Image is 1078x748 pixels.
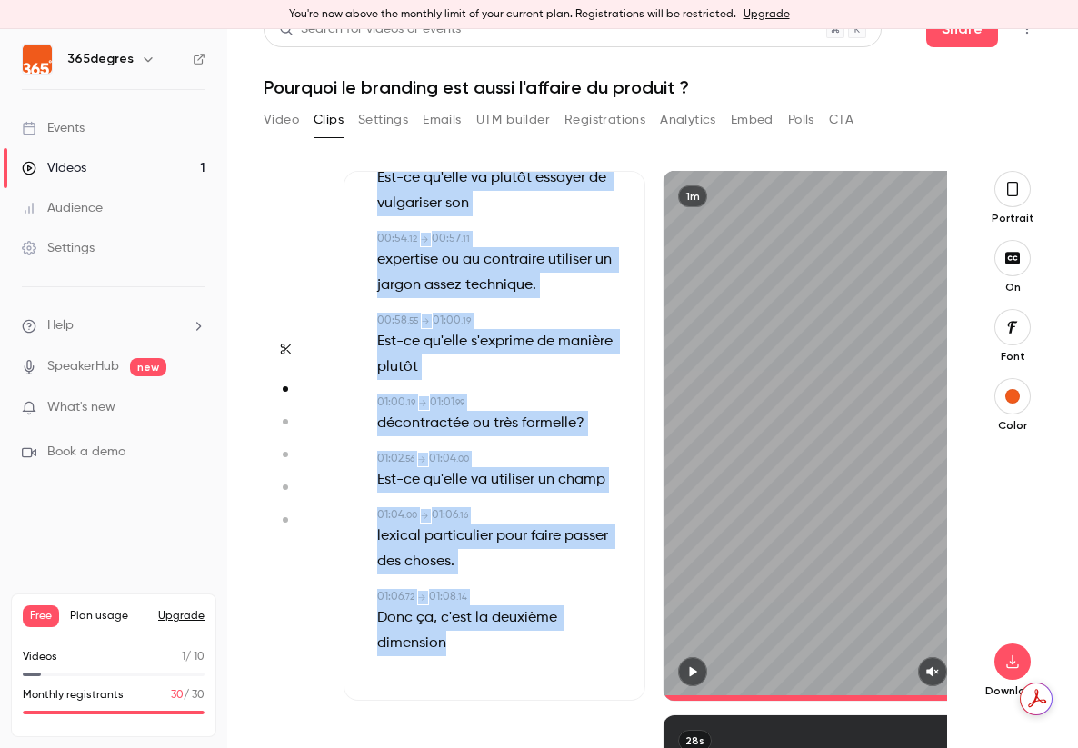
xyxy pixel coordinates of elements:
[23,687,124,703] p: Monthly registrants
[377,315,407,326] span: 00:58
[424,524,493,549] span: particulier
[473,411,490,436] span: ou
[430,397,454,408] span: 01:01
[429,592,456,603] span: 01:08
[433,315,461,326] span: 01:00
[744,7,790,22] a: Upgrade
[564,105,645,135] button: Registrations
[926,11,998,47] button: Share
[576,411,584,436] span: ?
[423,105,461,135] button: Emails
[491,467,534,493] span: utiliser
[429,454,456,464] span: 01:04
[983,418,1042,433] p: Color
[492,605,557,631] span: deuxième
[22,159,86,177] div: Videos
[983,280,1042,294] p: On
[377,467,420,493] span: Est-ce
[47,316,74,335] span: Help
[130,358,166,376] span: new
[377,329,420,354] span: Est-ce
[432,510,458,521] span: 01:06
[424,273,462,298] span: assez
[405,398,415,407] span: . 19
[522,411,576,436] span: formelle
[983,349,1042,364] p: Font
[424,329,467,354] span: qu'elle
[23,45,52,74] img: 365degres
[22,239,95,257] div: Settings
[1013,15,1042,44] button: Top Bar Actions
[531,524,561,549] span: faire
[67,50,134,68] h6: 365degres
[404,511,417,520] span: . 00
[461,316,471,325] span: . 19
[829,105,853,135] button: CTA
[377,354,418,380] span: plutôt
[418,453,425,466] span: →
[22,316,205,335] li: help-dropdown-opener
[558,467,605,493] span: champ
[458,511,468,520] span: . 16
[171,687,205,703] p: / 30
[22,119,85,137] div: Events
[47,398,115,417] span: What's new
[182,649,205,665] p: / 10
[456,454,469,464] span: . 00
[47,443,125,462] span: Book a demo
[377,549,401,574] span: des
[533,273,536,298] span: .
[678,185,707,207] div: 1m
[377,510,404,521] span: 01:04
[454,398,464,407] span: . 99
[314,105,344,135] button: Clips
[377,273,421,298] span: jargon
[279,20,461,39] div: Search for videos or events
[595,247,612,273] span: un
[424,165,467,191] span: qu'elle
[731,105,774,135] button: Embed
[432,234,461,244] span: 00:57
[421,233,428,246] span: →
[70,609,147,623] span: Plan usage
[434,605,437,631] span: ,
[424,467,467,493] span: qu'elle
[463,247,480,273] span: au
[548,247,592,273] span: utiliser
[494,411,518,436] span: très
[407,316,418,325] span: . 55
[538,467,554,493] span: un
[358,105,408,135] button: Settings
[535,165,585,191] span: essayer
[416,605,434,631] span: ça
[404,549,451,574] span: choses
[456,593,467,602] span: . 14
[442,247,459,273] span: ou
[471,165,487,191] span: va
[158,609,205,623] button: Upgrade
[476,105,550,135] button: UTM builder
[983,211,1042,225] p: Portrait
[471,329,534,354] span: s'exprime
[264,76,1042,98] h1: Pourquoi le branding est aussi l'affaire du produit ?
[264,105,299,135] button: Video
[496,524,527,549] span: pour
[491,165,532,191] span: plutôt
[377,524,421,549] span: lexical
[475,605,488,631] span: la
[377,191,442,216] span: vulgariser
[377,247,438,273] span: expertise
[421,509,428,523] span: →
[47,357,119,376] a: SpeakerHub
[564,524,608,549] span: passer
[171,690,184,701] span: 30
[404,454,414,464] span: . 56
[471,467,487,493] span: va
[23,649,57,665] p: Videos
[441,605,472,631] span: c'est
[589,165,606,191] span: de
[451,549,454,574] span: .
[377,592,404,603] span: 01:06
[418,591,425,604] span: →
[23,605,59,627] span: Free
